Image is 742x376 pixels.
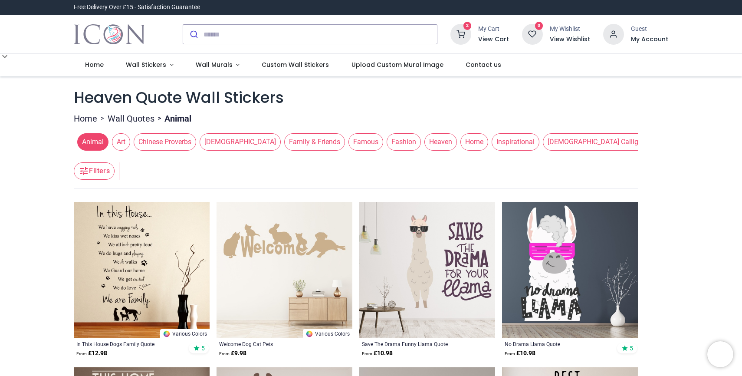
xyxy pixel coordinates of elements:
strong: £ 10.98 [505,349,535,358]
img: No Drama Llama Quote Wall Sticker [502,202,638,338]
span: [DEMOGRAPHIC_DATA] Calligraphy [543,133,660,151]
span: 5 [630,344,633,352]
button: Inspirational [488,133,539,151]
button: Famous [345,133,383,151]
a: Save The Drama Funny Llama Quote [362,340,466,347]
span: Wall Murals [196,60,233,69]
span: Family & Friends [284,133,345,151]
a: 0 [522,30,543,37]
span: Wall Stickers [126,60,166,69]
div: My Wishlist [550,25,590,33]
span: Custom Wall Stickers [262,60,329,69]
span: Famous [348,133,383,151]
strong: £ 12.98 [76,349,107,358]
div: Free Delivery Over £15 - Satisfaction Guarantee [74,3,200,12]
button: Art [108,133,130,151]
strong: £ 9.98 [219,349,246,358]
span: Home [85,60,104,69]
span: Art [112,133,130,151]
a: No Drama Llama Quote [505,340,609,347]
a: Logo of Icon Wall Stickers [74,22,145,46]
sup: 2 [463,22,472,30]
a: Various Colors [303,329,352,338]
span: [DEMOGRAPHIC_DATA] [200,133,281,151]
button: Chinese Proverbs [130,133,196,151]
img: In This House Dogs Family Quote Wall Sticker [74,202,210,338]
span: Inspirational [492,133,539,151]
a: 2 [450,30,471,37]
span: Fashion [387,133,421,151]
iframe: Customer reviews powered by Trustpilot [486,3,668,12]
a: Wall Murals [184,54,251,76]
div: My Cart [478,25,509,33]
iframe: Brevo live chat [707,341,733,367]
img: Icon Wall Stickers [74,22,145,46]
div: Guest [631,25,668,33]
img: Save The Drama Funny Llama Quote Wall Sticker [359,202,495,338]
a: Wall Stickers [115,54,184,76]
img: Welcome Dog Cat Pets Wall Sticker [217,202,352,338]
button: Heaven [421,133,457,151]
a: Welcome Dog Cat Pets [219,340,324,347]
a: In This House Dogs Family Quote [76,340,181,347]
a: View Cart [478,35,509,44]
button: Animal [74,133,108,151]
li: Animal [154,112,191,125]
a: Wall Quotes [108,112,154,125]
strong: £ 10.98 [362,349,393,358]
span: Animal [77,133,108,151]
span: Heaven [424,133,457,151]
a: View Wishlist [550,35,590,44]
span: From [505,351,515,356]
span: Upload Custom Mural Image [351,60,443,69]
button: Fashion [383,133,421,151]
img: Color Wheel [305,330,313,338]
a: Various Colors [160,329,210,338]
span: From [219,351,230,356]
span: From [76,351,87,356]
a: Home [74,112,97,125]
button: [DEMOGRAPHIC_DATA] Calligraphy [539,133,660,151]
button: [DEMOGRAPHIC_DATA] [196,133,281,151]
img: Color Wheel [163,330,171,338]
button: Submit [183,25,204,44]
span: 5 [201,344,205,352]
span: From [362,351,372,356]
span: > [154,114,164,123]
button: Home [457,133,488,151]
a: My Account [631,35,668,44]
button: Filters [74,162,115,180]
button: Family & Friends [281,133,345,151]
span: > [97,114,108,123]
h1: Heaven Quote Wall Stickers [74,87,668,108]
sup: 0 [535,22,543,30]
span: Contact us [466,60,501,69]
span: Chinese Proverbs [134,133,196,151]
span: Home [460,133,488,151]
